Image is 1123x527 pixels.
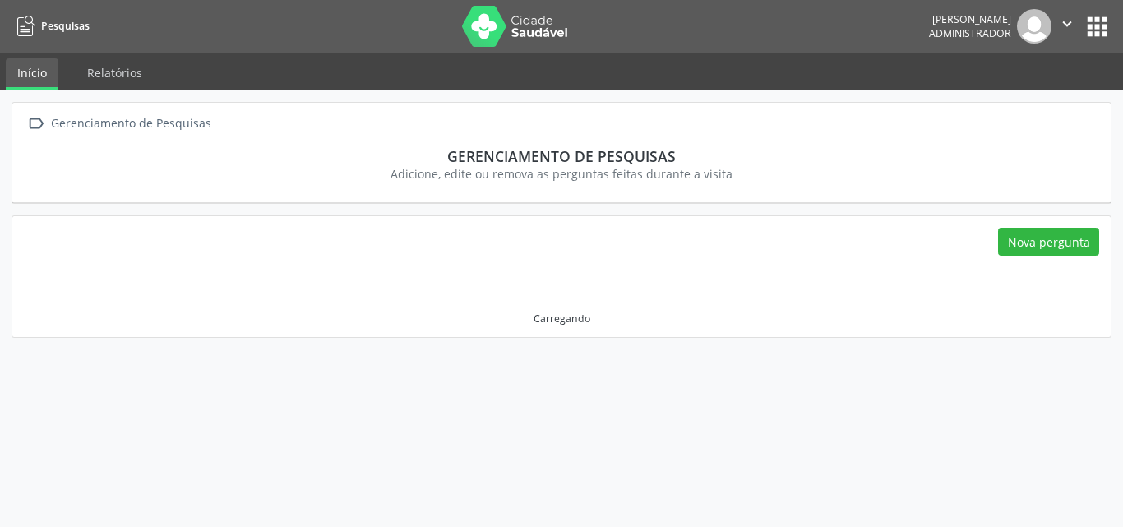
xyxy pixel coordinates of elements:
[1017,9,1051,44] img: img
[12,12,90,39] a: Pesquisas
[1083,12,1111,41] button: apps
[6,58,58,90] a: Início
[35,147,1088,165] div: Gerenciamento de Pesquisas
[48,112,214,136] div: Gerenciamento de Pesquisas
[24,112,48,136] i: 
[35,165,1088,183] div: Adicione, edite ou remova as perguntas feitas durante a visita
[929,26,1011,40] span: Administrador
[998,228,1099,256] button: Nova pergunta
[41,19,90,33] span: Pesquisas
[76,58,154,87] a: Relatórios
[1051,9,1083,44] button: 
[534,312,590,326] div: Carregando
[1058,15,1076,33] i: 
[24,112,214,136] a:  Gerenciamento de Pesquisas
[929,12,1011,26] div: [PERSON_NAME]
